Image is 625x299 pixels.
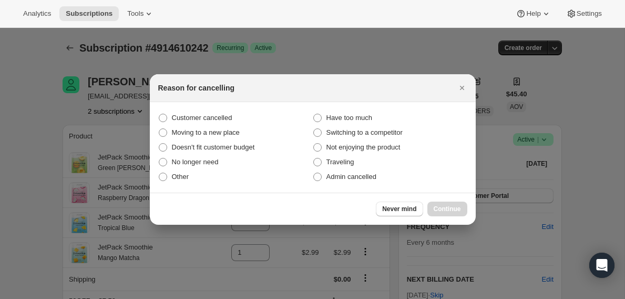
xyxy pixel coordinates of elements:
span: Settings [577,9,602,18]
span: Switching to a competitor [326,128,403,136]
button: Analytics [17,6,57,21]
span: Traveling [326,158,354,166]
span: Tools [127,9,144,18]
span: Analytics [23,9,51,18]
span: Subscriptions [66,9,112,18]
span: Admin cancelled [326,173,376,181]
span: Never mind [382,205,416,213]
button: Tools [121,6,160,21]
span: Other [172,173,189,181]
h2: Reason for cancelling [158,83,234,93]
span: Customer cancelled [172,114,232,122]
button: Settings [560,6,608,21]
div: Open Intercom Messenger [589,253,614,278]
button: Subscriptions [59,6,119,21]
span: Doesn't fit customer budget [172,143,255,151]
span: Help [526,9,540,18]
span: Not enjoying the product [326,143,401,151]
span: Have too much [326,114,372,122]
button: Close [455,81,469,95]
span: No longer need [172,158,219,166]
button: Help [509,6,557,21]
button: Never mind [376,202,423,216]
span: Moving to a new place [172,128,240,136]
